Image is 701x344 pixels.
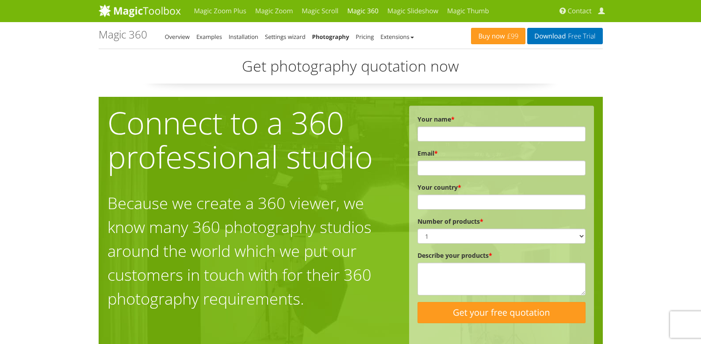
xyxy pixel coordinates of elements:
[312,33,349,41] a: Photography
[418,302,586,324] input: Get your free quotation
[418,216,483,226] label: Number of products
[418,114,586,337] form: Contact form
[418,114,455,124] label: Your name
[418,148,438,158] label: Email
[99,4,181,17] img: MagicToolbox.com - Image tools for your website
[99,106,387,174] h1: Connect to a 360 professional studio
[471,28,525,44] a: Buy now£99
[568,7,592,15] span: Contact
[99,183,387,311] h1: Because we create a 360 viewer, we know many 360 photography studios around the world which we pu...
[99,29,147,40] h1: Magic 360
[229,33,258,41] a: Installation
[505,33,519,40] span: £99
[265,33,306,41] a: Settings wizard
[418,250,492,260] label: Describe your products
[356,33,374,41] a: Pricing
[418,182,461,192] label: Your country
[99,56,603,84] p: Get photography quotation now
[527,28,602,44] a: DownloadFree Trial
[165,33,190,41] a: Overview
[566,33,595,40] span: Free Trial
[196,33,222,41] a: Examples
[380,33,414,41] a: Extensions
